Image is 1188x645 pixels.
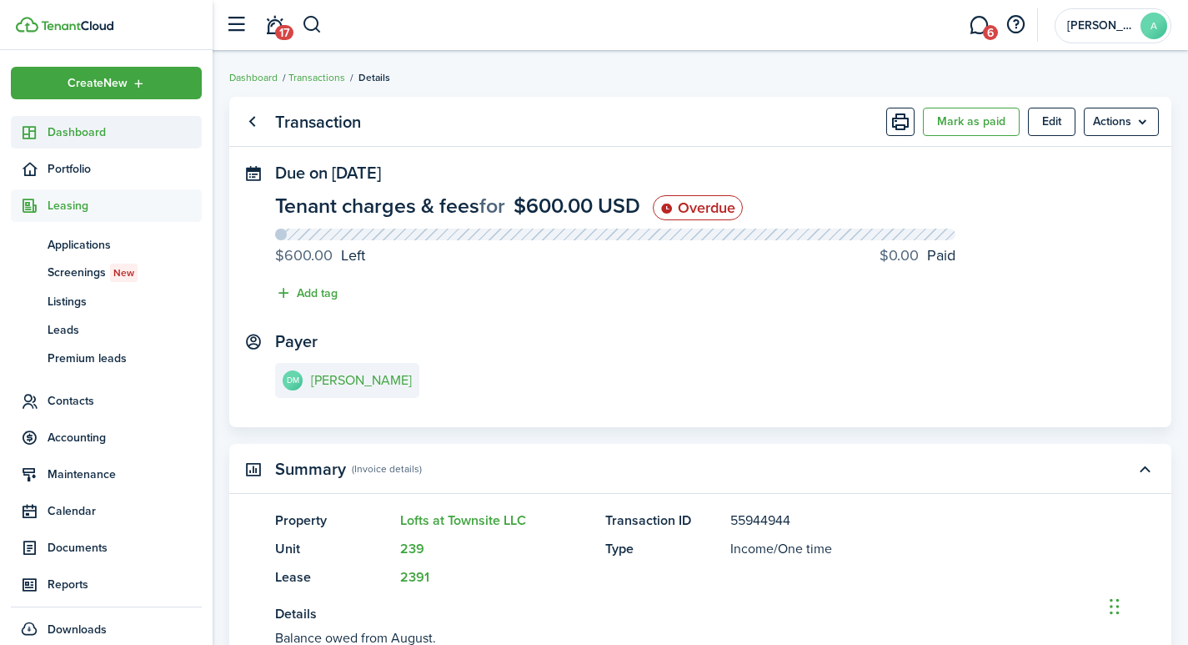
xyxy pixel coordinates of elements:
panel-main-title: Transaction ID [605,511,722,531]
span: Leasing [48,197,202,214]
span: Amy [1067,20,1134,32]
panel-main-description: 55944944 [730,511,1075,531]
span: 6 [983,25,998,40]
button: Add tag [275,284,338,303]
a: Listings [11,287,202,315]
a: Premium leads [11,344,202,372]
span: Documents [48,539,202,557]
a: Notifications [258,4,290,47]
button: Print [886,108,915,136]
panel-main-title: Payer [275,332,318,351]
progress-caption-label-value: $0.00 [880,244,919,267]
a: Go back [238,108,266,136]
span: Leads [48,321,202,339]
button: Mark as paid [923,108,1020,136]
avatar-text: A [1140,13,1167,39]
panel-main-title: Unit [275,539,392,559]
button: Open sidebar [220,9,252,41]
progress-caption-label-value: $600.00 [275,244,333,267]
span: Details [358,70,390,85]
span: Portfolio [48,160,202,178]
span: One time [778,539,832,558]
div: Drag [1110,582,1120,632]
span: Applications [48,236,202,254]
img: TenantCloud [41,21,113,31]
a: Applications [11,230,202,259]
span: Downloads [48,621,107,638]
a: Messaging [963,4,995,47]
span: Income [730,539,774,558]
span: Screenings [48,264,202,282]
panel-main-title: Details [275,604,1075,624]
panel-main-title: Lease [275,567,392,587]
iframe: Chat Widget [1105,565,1188,645]
button: Toggle accordion [1130,455,1159,483]
progress-caption-label: Paid [880,244,955,267]
span: $600.00 USD [514,190,640,221]
span: for [479,190,505,221]
panel-main-title: Type [605,539,722,559]
span: Listings [48,293,202,310]
a: Dashboard [229,70,278,85]
panel-main-description: / [730,539,1075,559]
avatar-text: DM [283,370,303,391]
a: 2391 [400,567,429,587]
button: Open resource center [1001,11,1030,39]
button: Search [302,11,323,39]
span: Contacts [48,392,202,410]
span: Due on [DATE] [275,160,381,185]
menu-btn: Actions [1084,108,1159,136]
button: Open menu [11,67,202,99]
span: Premium leads [48,350,202,367]
progress-caption-label: Left [275,244,365,267]
a: Lofts at Townsite LLC [400,511,526,530]
span: Dashboard [48,123,202,141]
e-details-info-title: [PERSON_NAME] [311,373,412,388]
status: Overdue [653,195,743,220]
a: Reports [11,568,202,601]
span: Calendar [48,502,202,520]
button: Edit [1028,108,1075,136]
panel-main-title: Summary [275,460,346,479]
span: Maintenance [48,466,202,483]
span: 17 [275,25,293,40]
panel-main-subtitle: (Invoice details) [352,461,422,476]
a: Leads [11,315,202,344]
a: ScreeningsNew [11,259,202,287]
span: Accounting [48,429,202,446]
a: 239 [400,539,424,558]
panel-main-title: Property [275,511,392,531]
button: Open menu [1084,108,1159,136]
a: Transactions [288,70,345,85]
span: Reports [48,576,202,593]
span: Tenant charges & fees [275,190,479,221]
a: DM[PERSON_NAME] [275,363,419,398]
a: Dashboard [11,116,202,149]
panel-main-title: Transaction [275,113,361,132]
span: Create New [68,78,128,89]
span: New [113,265,134,280]
img: TenantCloud [16,17,38,33]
